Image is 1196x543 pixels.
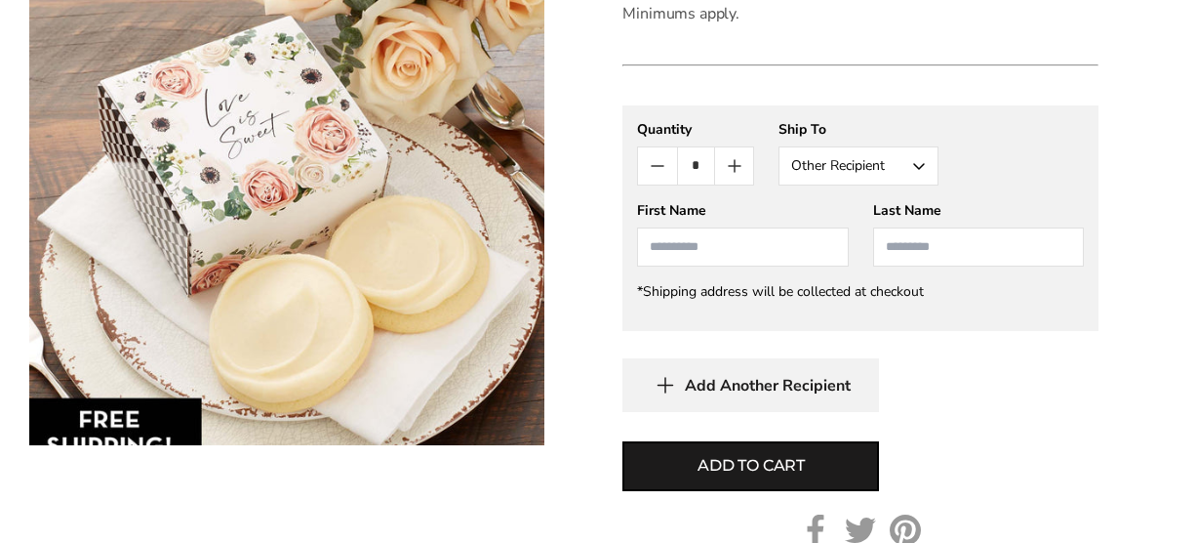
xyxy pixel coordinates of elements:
div: First Name [637,201,848,220]
button: Add to cart [622,441,879,491]
input: First Name [637,228,848,267]
gfm-form: New recipient [622,105,1098,331]
div: Ship To [778,120,938,139]
span: Add Another Recipient [685,376,851,396]
button: Count plus [715,147,753,185]
input: Last Name [873,228,1084,267]
button: Count minus [638,147,676,185]
div: Quantity [637,120,754,139]
span: Add to cart [698,454,805,478]
input: Quantity [677,147,715,185]
iframe: Sign Up via Text for Offers [16,469,202,527]
div: Last Name [873,201,1084,220]
div: *Shipping address will be collected at checkout [637,282,1084,301]
button: Other Recipient [778,146,938,186]
button: Add Another Recipient [622,358,879,412]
